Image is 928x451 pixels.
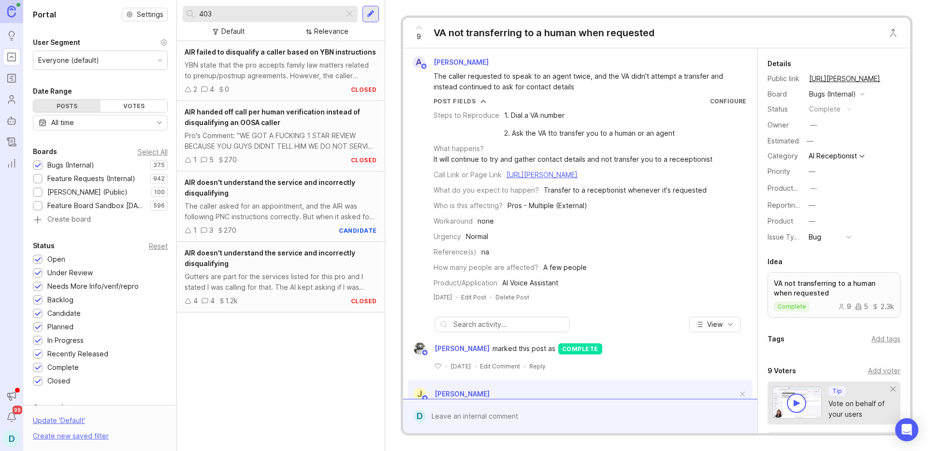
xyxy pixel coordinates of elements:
div: User Segment [33,37,80,48]
div: — [810,183,817,194]
a: Changelog [3,133,20,151]
div: 9 [838,303,851,310]
span: AIR doesn't understand the service and incorrectly disqualifying [185,178,355,197]
div: Relevance [314,26,348,37]
div: Everyone (default) [38,55,99,66]
div: 5 [855,303,868,310]
div: All time [51,117,74,128]
div: 4 [210,84,214,95]
div: 2 [193,84,197,95]
div: Edit Comment [480,362,520,370]
p: 100 [154,188,165,196]
div: 1 [193,225,197,236]
div: Call Link or Page Link [434,169,502,180]
div: How many people are affected? [434,262,538,273]
div: AI Receptionist [809,153,857,159]
div: — [810,120,817,130]
a: AIR doesn't understand the service and incorrectly disqualifyingThe caller asked for an appointme... [177,171,385,242]
div: Board [768,89,801,99]
span: AIR failed to disqualify a caller based on YBN instructions [185,48,376,56]
div: Pros - Multiple (External) [507,200,587,211]
a: Configure [710,98,746,105]
button: Close button [884,23,903,42]
time: [DATE] [434,294,452,301]
span: AIR handed off call per human verification instead of disqualifying an OOSA caller [185,108,360,127]
div: AI Voice Assistant [502,278,558,288]
div: Under Review [47,268,93,278]
div: Reply [529,362,546,370]
div: D [3,430,20,447]
div: closed [351,85,377,94]
label: Priority [768,167,790,175]
button: Announcements [3,387,20,405]
div: [PERSON_NAME] (Public) [47,187,128,197]
img: member badge [420,63,427,70]
button: View [689,317,740,332]
div: Who is this affecting? [434,200,503,211]
div: Date Range [33,85,72,97]
label: Product [768,217,793,225]
div: YBN state that the pro accepts family law matters related to prenup/postnup agreements. However, ... [185,60,377,81]
img: member badge [421,395,428,402]
div: Boards [33,146,57,157]
div: Select All [138,149,168,155]
div: Owner [768,120,801,130]
div: · [445,362,447,370]
span: marked this post as [493,343,555,354]
div: Add voter [868,366,900,376]
div: 4 [193,296,198,306]
div: Closed [47,376,70,386]
div: 0 [225,84,229,95]
div: A [413,56,425,69]
div: 1 [193,155,197,165]
label: ProductboardID [768,184,819,192]
div: none [478,216,494,226]
a: AIR doesn't understand the service and incorrectly disqualifyingGutters are part for the services... [177,242,385,312]
div: 2.3k [872,303,894,310]
div: Transfer to a receptionist whenever it's requested [544,185,707,196]
div: Create new saved filter [33,431,109,441]
p: 942 [153,175,165,183]
span: 99 [13,406,22,414]
div: Open [47,254,65,265]
div: Status [768,104,801,114]
p: complete [778,303,806,310]
div: Needs More Info/verif/repro [47,281,139,292]
label: Reporting Team [768,201,819,209]
div: candidate [339,226,377,235]
img: Canny Home [7,6,16,17]
div: 270 [224,225,236,236]
div: Idea [768,256,783,268]
div: Update ' Default ' [33,415,85,431]
div: Delete Post [495,293,529,301]
p: Tip [832,387,842,395]
label: Issue Type [768,233,803,241]
span: Settings [137,10,163,19]
p: 375 [153,161,165,169]
a: AIR handed off call per human verification instead of disqualifying an OOSA callerPro's Comment: ... [177,101,385,171]
a: [URL][PERSON_NAME] [806,72,883,85]
div: 9 Voters [768,365,796,377]
span: [PERSON_NAME] [435,390,490,398]
div: 1. Dial a VA number [504,110,675,121]
a: J[PERSON_NAME] [408,388,490,400]
div: Reset [149,243,168,249]
div: · [475,362,476,370]
div: — [809,200,815,211]
div: Feature Requests (Internal) [47,173,135,184]
div: What do you expect to happen? [434,185,539,196]
a: Autopilot [3,112,20,129]
div: In Progress [47,335,84,346]
span: AIR doesn't understand the service and incorrectly disqualifying [185,249,355,268]
div: Default [221,26,245,37]
div: The caller requested to speak to an agent twice, and the VA didn't attempt a transfer and instead... [434,71,738,92]
button: Post Fields [434,97,487,105]
div: Posts [33,100,101,112]
div: It will continue to try and gather contact details and not transfer you to a receeptionist [434,154,712,165]
div: Feature Board Sandbox [DATE] [47,200,145,211]
div: Status [33,240,55,252]
div: A few people [543,262,587,273]
button: ProductboardID [807,182,820,195]
div: Product/Application [434,278,497,288]
input: Search activity... [453,319,565,330]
